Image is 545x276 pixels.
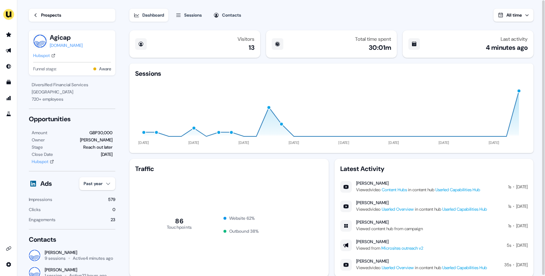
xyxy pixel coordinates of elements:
[139,140,150,145] tspan: [DATE]
[29,216,56,223] div: Engagements
[507,242,511,249] div: 5s
[50,33,83,42] button: Agicap
[108,196,115,203] div: 579
[167,224,192,230] tspan: Touchpoints
[32,129,47,136] div: Amount
[32,158,48,165] div: Hubspot
[239,140,249,145] tspan: [DATE]
[389,140,399,145] tspan: [DATE]
[50,42,83,49] a: [DOMAIN_NAME]
[3,108,14,120] a: Go to experiments
[33,65,57,73] span: Funnel stage:
[508,222,511,229] div: 1s
[209,9,245,22] button: Contacts
[382,265,414,271] a: Userled Overview
[339,140,350,145] tspan: [DATE]
[229,228,259,235] div: Outbound 38 %
[489,140,500,145] tspan: [DATE]
[129,9,168,22] button: Dashboard
[356,264,487,271] div: Viewed video in content hub
[45,250,113,255] div: [PERSON_NAME]
[508,183,511,190] div: 1s
[111,216,115,223] div: 23
[3,76,14,88] a: Go to templates
[101,151,112,158] div: [DATE]
[501,36,528,42] div: Last activity
[516,203,528,210] div: [DATE]
[516,242,528,249] div: [DATE]
[79,177,115,190] button: Past year
[112,206,115,213] div: 0
[142,12,164,19] div: Dashboard
[176,217,184,225] tspan: 86
[382,187,407,193] a: Content Hubs
[89,129,112,136] div: GBP30,000
[33,52,50,59] div: Hubspot
[189,140,199,145] tspan: [DATE]
[356,245,423,252] div: Viewed from
[508,203,511,210] div: 1s
[32,158,54,165] a: Hubspot
[229,215,255,222] div: Website 62 %
[32,136,45,144] div: Owner
[340,165,528,173] div: Latest Activity
[29,235,115,244] div: Contacts
[516,183,528,190] div: [DATE]
[29,9,115,22] a: Prospects
[506,12,522,18] span: All time
[83,144,112,151] div: Reach out later
[382,206,414,212] a: Userled Overview
[45,267,107,273] div: [PERSON_NAME]
[516,222,528,229] div: [DATE]
[45,255,66,261] div: 9 sessions
[32,151,53,158] div: Close Date
[171,9,206,22] button: Sessions
[184,12,202,19] div: Sessions
[41,12,61,19] div: Prospects
[33,52,56,59] a: Hubspot
[356,219,389,225] div: [PERSON_NAME]
[369,43,391,52] div: 30:01m
[29,206,41,213] div: Clicks
[40,179,52,188] div: Ads
[356,206,487,213] div: Viewed video in content hub
[439,140,449,145] tspan: [DATE]
[32,144,43,151] div: Stage
[435,187,480,193] a: Userled Capabilities Hub
[32,88,112,96] div: [GEOGRAPHIC_DATA]
[356,180,389,186] div: [PERSON_NAME]
[29,196,52,203] div: Impressions
[355,36,391,42] div: Total time spent
[3,45,14,56] a: Go to outbound experience
[3,29,14,40] a: Go to prospects
[80,136,112,144] div: [PERSON_NAME]
[3,92,14,104] a: Go to attribution
[516,261,528,268] div: [DATE]
[356,225,423,232] div: Viewed content hub from campaign
[3,243,14,254] a: Go to integrations
[356,200,389,206] div: [PERSON_NAME]
[356,186,480,193] div: Viewed video in content hub
[238,36,254,42] div: Visitors
[32,96,112,103] div: 720 + employees
[493,9,533,22] button: All time
[135,69,161,78] div: Sessions
[29,115,115,123] div: Opportunities
[289,140,300,145] tspan: [DATE]
[504,261,511,268] div: 35s
[442,265,487,271] a: Userled Capabilities Hub
[3,259,14,270] a: Go to integrations
[356,239,389,245] div: [PERSON_NAME]
[356,258,389,264] div: [PERSON_NAME]
[486,43,528,52] div: 4 minutes ago
[32,81,112,88] div: Diversified Financial Services
[442,206,487,212] a: Userled Capabilities Hub
[381,245,423,251] a: Microsites outreach v2
[99,65,111,73] button: Aware
[3,61,14,72] a: Go to Inbound
[249,43,254,52] div: 13
[135,165,323,173] div: Traffic
[222,12,241,19] div: Contacts
[73,255,113,261] div: Active 4 minutes ago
